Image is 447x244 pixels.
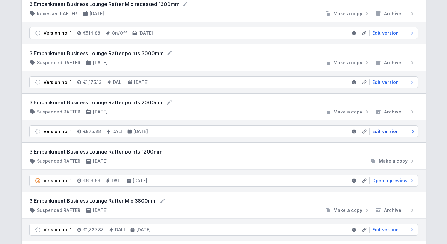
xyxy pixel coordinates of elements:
h4: Suspended RAFTER [37,207,80,213]
h4: €1,827.88 [83,227,104,233]
button: Make a copy [368,158,418,164]
button: Archive [373,60,418,66]
h4: [DATE] [93,109,108,115]
h4: Recessed RAFTER [37,10,77,17]
h4: [DATE] [136,227,151,233]
img: draft.svg [35,227,41,233]
img: draft.svg [35,30,41,36]
span: Edit version [372,79,399,85]
h4: On/Off [112,30,127,36]
h4: [DATE] [134,79,149,85]
button: Archive [373,109,418,115]
img: pending.svg [35,177,41,184]
h4: Suspended RAFTER [37,109,80,115]
button: Archive [373,10,418,17]
h4: DALI [113,79,123,85]
span: Make a copy [333,109,362,115]
span: Make a copy [333,10,362,17]
button: Make a copy [322,60,373,66]
h4: DALI [115,227,125,233]
h4: €613.63 [83,177,100,184]
span: Make a copy [379,158,408,164]
h4: €514.88 [83,30,100,36]
div: Version no. 1 [44,79,72,85]
a: Edit version [370,79,415,85]
h4: DALI [112,177,121,184]
h4: €875.88 [83,128,101,135]
h3: 3 Embankment Business Lounge Rafter points 1200mm [29,148,418,155]
span: Archive [384,207,401,213]
button: Make a copy [322,207,373,213]
form: 3 Embankment Business Lounge Rafter points 3000mm [29,49,418,57]
div: Version no. 1 [44,128,72,135]
h4: [DATE] [93,60,108,66]
div: Version no. 1 [44,30,72,36]
h4: [DATE] [93,158,108,164]
form: 3 Embankment Business Lounge Rafter Mix recessed 1300mm [29,0,418,8]
a: Edit version [370,30,415,36]
div: Version no. 1 [44,227,72,233]
span: Edit version [372,30,399,36]
form: 3 Embankment Business Lounge Rafter points 2000mm [29,99,418,106]
a: Edit version [370,227,415,233]
span: Edit version [372,128,399,135]
button: Make a copy [322,10,373,17]
a: Edit version [370,128,415,135]
button: Rename project [166,99,173,106]
img: draft.svg [35,128,41,135]
button: Make a copy [322,109,373,115]
button: Rename project [159,198,166,204]
span: Open a preview [372,177,408,184]
h4: [DATE] [90,10,104,17]
span: Make a copy [333,207,362,213]
span: Archive [384,10,401,17]
h4: [DATE] [133,177,147,184]
a: Open a preview [370,177,415,184]
h4: Suspended RAFTER [37,158,80,164]
form: 3 Embankment Business Lounge Rafter Mix 3800mm [29,197,418,205]
div: Version no. 1 [44,177,72,184]
h4: [DATE] [138,30,153,36]
h4: [DATE] [133,128,148,135]
h4: [DATE] [93,207,108,213]
button: Archive [373,207,418,213]
button: Rename project [182,1,188,7]
span: Archive [384,109,401,115]
h4: €1,175.13 [83,79,102,85]
span: Edit version [372,227,399,233]
img: draft.svg [35,79,41,85]
span: Make a copy [333,60,362,66]
h4: Suspended RAFTER [37,60,80,66]
h4: DALI [112,128,122,135]
span: Archive [384,60,401,66]
button: Rename project [166,50,173,56]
